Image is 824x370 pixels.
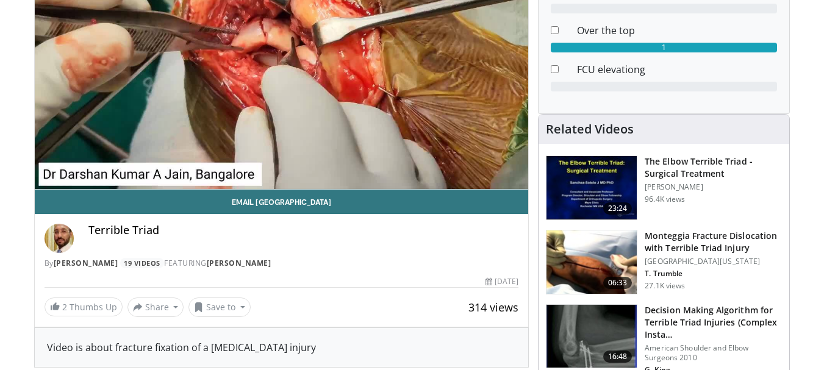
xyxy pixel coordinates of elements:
p: 27.1K views [645,281,685,291]
p: [PERSON_NAME] [645,182,782,192]
h4: Terrible Triad [88,224,519,237]
img: 76186_0000_3.png.150x105_q85_crop-smart_upscale.jpg [546,230,637,294]
div: Video is about fracture fixation of a [MEDICAL_DATA] injury [47,340,517,355]
a: 2 Thumbs Up [45,297,123,316]
h3: Monteggia Fracture Dislocation with Terrible Triad Injury [645,230,782,254]
span: 16:48 [603,350,632,363]
h4: Related Videos [546,122,634,137]
a: Email [GEOGRAPHIC_DATA] [35,190,529,214]
img: 162531_0000_1.png.150x105_q85_crop-smart_upscale.jpg [546,156,637,219]
p: American Shoulder and Elbow Surgeons 2010 [645,343,782,363]
div: 1 [551,43,777,52]
a: 06:33 Monteggia Fracture Dislocation with Terrible Triad Injury [GEOGRAPHIC_DATA][US_STATE] T. Tr... [546,230,782,294]
span: 314 views [468,300,518,315]
div: By FEATURING [45,258,519,269]
span: 2 [62,301,67,313]
h3: Decision Making Algorithm for Terrible Triad Injuries (Complex Insta… [645,304,782,341]
button: Share [127,297,184,317]
img: kin_1.png.150x105_q85_crop-smart_upscale.jpg [546,305,637,368]
dd: FCU elevationg [568,62,786,77]
button: Save to [188,297,251,317]
p: [GEOGRAPHIC_DATA][US_STATE] [645,257,782,266]
img: Avatar [45,224,74,253]
p: T. Trumble [645,269,782,279]
dd: Over the top [568,23,786,38]
h3: The Elbow Terrible Triad - Surgical Treatment [645,155,782,180]
a: [PERSON_NAME] [207,258,271,268]
a: [PERSON_NAME] [54,258,118,268]
span: 06:33 [603,277,632,289]
a: 19 Videos [120,258,165,268]
p: 96.4K views [645,194,685,204]
span: 23:24 [603,202,632,215]
div: [DATE] [485,276,518,287]
a: 23:24 The Elbow Terrible Triad - Surgical Treatment [PERSON_NAME] 96.4K views [546,155,782,220]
